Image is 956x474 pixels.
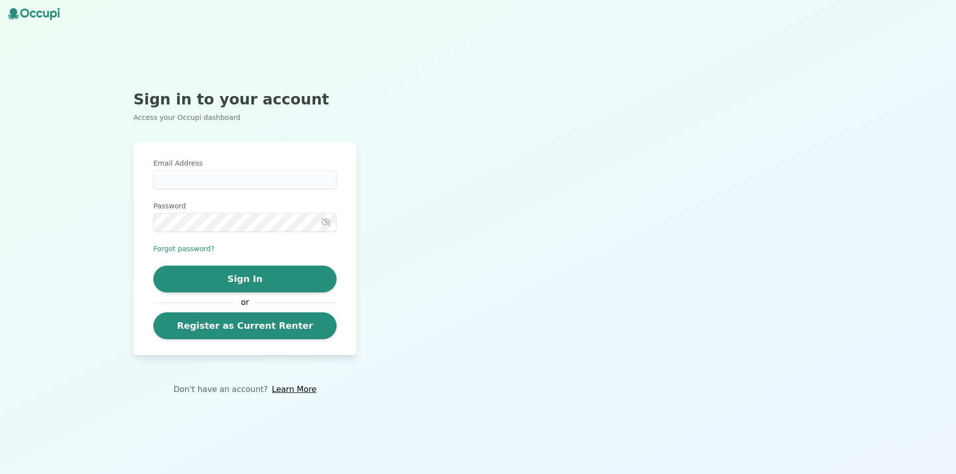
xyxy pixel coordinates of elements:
label: Email Address [153,158,337,168]
button: Sign In [153,266,337,292]
label: Password [153,201,337,211]
a: Learn More [272,383,316,395]
p: Don't have an account? [173,383,268,395]
span: or [236,296,254,308]
h2: Sign in to your account [133,91,357,108]
button: Forgot password? [153,244,215,254]
p: Access your Occupi dashboard [133,112,357,122]
a: Register as Current Renter [153,312,337,339]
